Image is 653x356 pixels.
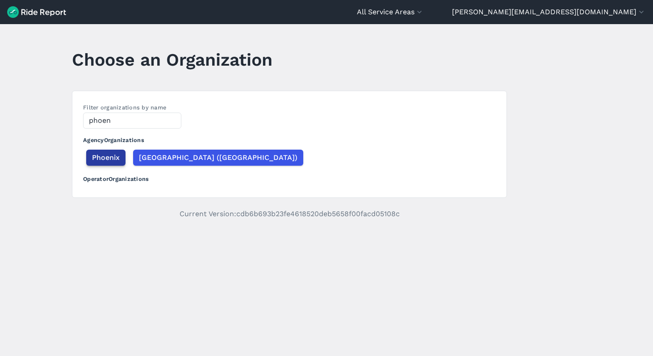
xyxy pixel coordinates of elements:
h1: Choose an Organization [72,47,272,72]
span: [GEOGRAPHIC_DATA] ([GEOGRAPHIC_DATA]) [139,152,297,163]
span: Phoenix [92,152,120,163]
h3: Agency Organizations [83,129,496,148]
button: [GEOGRAPHIC_DATA] ([GEOGRAPHIC_DATA]) [133,150,303,166]
button: Phoenix [86,150,126,166]
img: Ride Report [7,6,66,18]
button: [PERSON_NAME][EMAIL_ADDRESS][DOMAIN_NAME] [452,7,646,17]
h3: Operator Organizations [83,168,496,187]
label: Filter organizations by name [83,104,166,111]
p: Current Version: cdb6b693b23fe4618520deb5658f00facd05108c [72,209,507,219]
button: All Service Areas [357,7,424,17]
input: Filter by name [83,113,181,129]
